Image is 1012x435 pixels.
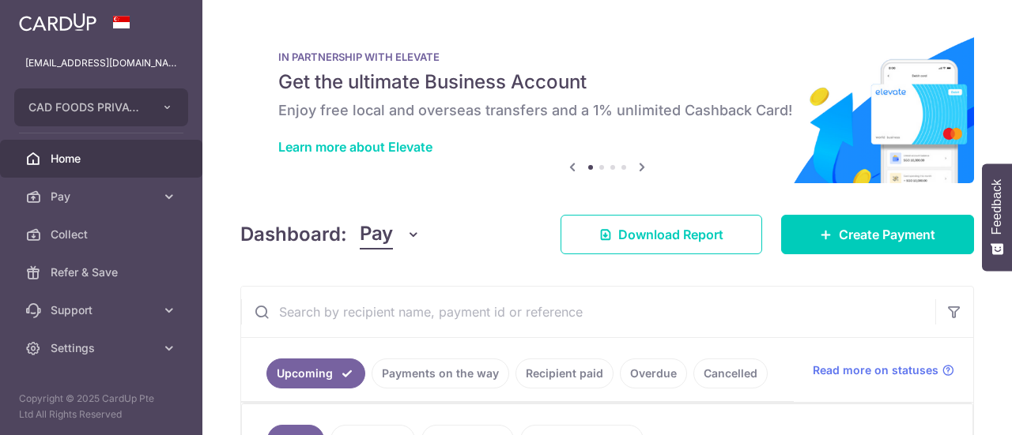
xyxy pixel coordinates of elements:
span: CAD FOODS PRIVATE LIMITED [28,99,145,115]
a: Learn more about Elevate [278,139,432,155]
p: IN PARTNERSHIP WITH ELEVATE [278,51,936,63]
p: [EMAIL_ADDRESS][DOMAIN_NAME] [25,55,177,71]
span: Refer & Save [51,264,155,280]
span: Pay [51,189,155,204]
img: CardUp [19,13,96,32]
span: Collect [51,227,155,242]
span: Home [51,151,155,167]
span: Download Report [618,225,723,244]
a: Recipient paid [515,358,614,388]
a: Payments on the way [372,358,509,388]
span: Feedback [990,179,1004,234]
span: Settings [51,340,155,356]
a: Upcoming [266,358,365,388]
h5: Get the ultimate Business Account [278,69,936,95]
a: Overdue [620,358,687,388]
button: Pay [360,219,421,249]
span: Pay [360,219,393,249]
input: Search by recipient name, payment id or reference [241,287,935,337]
button: CAD FOODS PRIVATE LIMITED [14,88,188,126]
a: Download Report [561,215,762,254]
a: Read more on statuses [813,362,954,378]
h4: Dashboard: [240,220,347,249]
img: Renovation banner [240,25,974,183]
span: Create Payment [839,225,935,244]
button: Feedback - Show survey [982,163,1012,271]
span: Read more on statuses [813,362,938,378]
a: Create Payment [781,215,974,254]
a: Cancelled [693,358,768,388]
span: Support [51,302,155,318]
h6: Enjoy free local and overseas transfers and a 1% unlimited Cashback Card! [278,101,936,120]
